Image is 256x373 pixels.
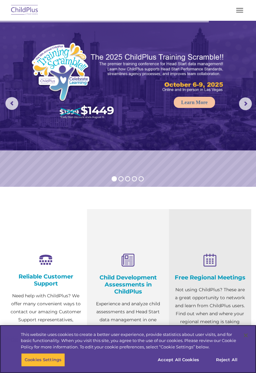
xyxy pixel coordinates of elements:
h4: Reliable Customer Support [10,273,82,287]
button: Accept All Cookies [154,353,203,367]
p: Need help with ChildPlus? We offer many convenient ways to contact our amazing Customer Support r... [10,292,82,348]
button: Cookies Settings [21,353,65,367]
h4: Child Development Assessments in ChildPlus [92,274,164,295]
button: Reject All [207,353,247,367]
img: ChildPlus by Procare Solutions [10,3,40,18]
h4: Free Regional Meetings [174,274,246,281]
p: Experience and analyze child assessments and Head Start data management in one system with zero c... [92,300,164,348]
a: Learn More [174,97,215,108]
p: Not using ChildPlus? These are a great opportunity to network and learn from ChildPlus users. Fin... [174,286,246,334]
button: Close [239,328,253,342]
div: This website uses cookies to create a better user experience, provide statistics about user visit... [21,331,238,350]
